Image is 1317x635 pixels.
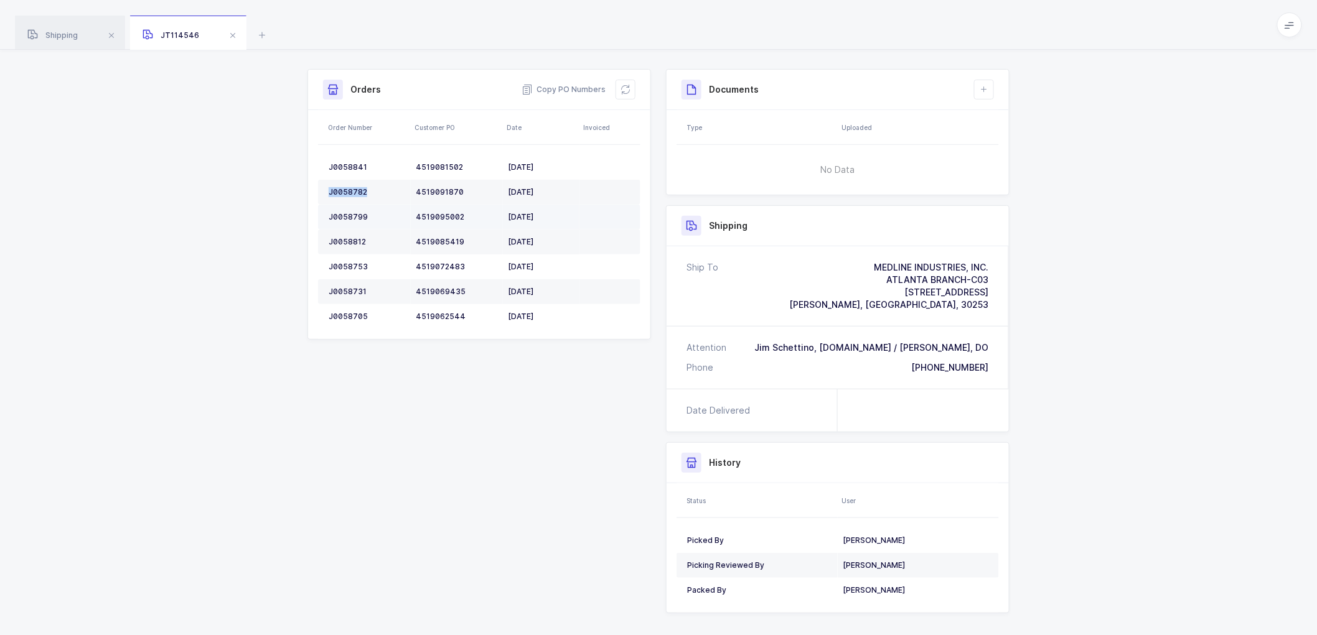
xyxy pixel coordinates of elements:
[687,560,833,570] div: Picking Reviewed By
[350,83,381,96] h3: Orders
[507,123,576,132] div: Date
[789,299,988,310] span: [PERSON_NAME], [GEOGRAPHIC_DATA], 30253
[329,187,406,197] div: J0058782
[328,123,407,132] div: Order Number
[687,404,755,417] div: Date Delivered
[687,535,833,545] div: Picked By
[522,83,606,96] button: Copy PO Numbers
[416,287,498,297] div: 4519069435
[687,496,834,506] div: Status
[329,162,406,172] div: J0058841
[416,212,498,222] div: 4519095002
[508,212,574,222] div: [DATE]
[789,274,988,286] div: ATLANTA BRANCH-C03
[687,341,726,354] div: Attention
[843,585,988,595] div: [PERSON_NAME]
[508,237,574,247] div: [DATE]
[843,535,988,545] div: [PERSON_NAME]
[757,151,919,188] span: No Data
[508,262,574,272] div: [DATE]
[583,123,637,132] div: Invoiced
[329,262,406,272] div: J0058753
[789,261,988,274] div: MEDLINE INDUSTRIES, INC.
[687,585,833,595] div: Packed By
[329,312,406,322] div: J0058705
[143,30,199,40] span: JT114546
[416,312,498,322] div: 4519062544
[843,560,988,570] div: [PERSON_NAME]
[416,187,498,197] div: 4519091870
[687,123,834,132] div: Type
[841,123,995,132] div: Uploaded
[841,496,995,506] div: User
[508,312,574,322] div: [DATE]
[508,187,574,197] div: [DATE]
[508,287,574,297] div: [DATE]
[415,123,499,132] div: Customer PO
[508,162,574,172] div: [DATE]
[687,361,713,374] div: Phone
[27,30,78,40] span: Shipping
[416,162,498,172] div: 4519081502
[329,237,406,247] div: J0058812
[329,287,406,297] div: J0058731
[709,220,748,232] h3: Shipping
[709,457,741,469] h3: History
[416,237,498,247] div: 4519085419
[754,341,988,354] div: Jim Schettino, [DOMAIN_NAME] / [PERSON_NAME], DO
[709,83,759,96] h3: Documents
[911,361,988,374] div: [PHONE_NUMBER]
[789,286,988,299] div: [STREET_ADDRESS]
[416,262,498,272] div: 4519072483
[687,261,718,311] div: Ship To
[329,212,406,222] div: J0058799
